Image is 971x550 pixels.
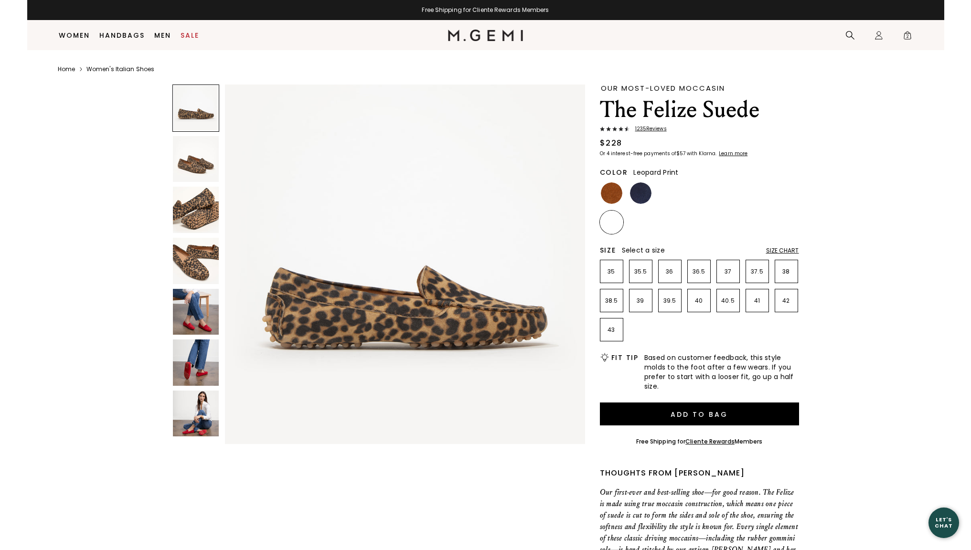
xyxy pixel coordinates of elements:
[717,182,739,204] img: Black
[659,182,681,204] img: Latte
[225,85,585,444] img: The Felize Suede
[27,6,944,14] div: Free Shipping for Cliente Rewards Members
[600,297,623,305] p: 38.5
[600,126,799,134] a: 1235Reviews
[747,182,768,204] img: Sunset Red
[747,212,768,233] img: Burgundy
[659,212,681,233] img: Chocolate
[173,289,219,335] img: The Felize Suede
[173,391,219,437] img: The Felize Suede
[600,467,799,479] div: Thoughts from [PERSON_NAME]
[717,268,739,275] p: 37
[173,136,219,182] img: The Felize Suede
[685,437,735,445] a: Cliente Rewards
[630,182,651,204] img: Midnight Blue
[630,268,652,275] p: 35.5
[622,245,665,255] span: Select a size
[688,297,710,305] p: 40
[601,182,622,204] img: Saddle
[601,212,622,233] img: Leopard Print
[644,353,799,391] span: Based on customer feedback, this style molds to the foot after a few wears. If you prefer to star...
[630,297,652,305] p: 39
[611,354,639,361] h2: Fit Tip
[600,169,628,176] h2: Color
[636,438,763,445] div: Free Shipping for Members
[99,32,145,39] a: Handbags
[776,182,797,204] img: Mushroom
[59,32,90,39] a: Women
[688,212,710,233] img: Olive
[630,212,651,233] img: Pistachio
[775,268,798,275] p: 38
[659,297,681,305] p: 39.5
[448,30,523,41] img: M.Gemi
[717,297,739,305] p: 40.5
[86,65,154,73] a: Women's Italian Shoes
[600,96,799,123] h1: The Felize Suede
[676,150,685,157] klarna-placement-style-amount: $57
[746,297,768,305] p: 41
[173,187,219,233] img: The Felize Suede
[687,150,718,157] klarna-placement-style-body: with Klarna
[600,150,676,157] klarna-placement-style-body: Or 4 interest-free payments of
[633,168,678,177] span: Leopard Print
[173,339,219,386] img: The Felize Suede
[154,32,171,39] a: Men
[766,247,799,254] div: Size Chart
[600,326,623,334] p: 43
[630,126,667,132] span: 1235 Review s
[746,268,768,275] p: 37.5
[688,182,710,204] img: Gray
[688,268,710,275] p: 36.5
[601,85,799,92] div: Our Most-Loved Moccasin
[58,65,75,73] a: Home
[717,212,739,233] img: Sunflower
[181,32,199,39] a: Sale
[903,32,912,42] span: 2
[600,402,799,425] button: Add to Bag
[173,238,219,284] img: The Felize Suede
[600,137,622,149] div: $228
[600,268,623,275] p: 35
[719,150,747,157] klarna-placement-style-cta: Learn more
[659,268,681,275] p: 36
[718,151,747,157] a: Learn more
[928,517,959,529] div: Let's Chat
[600,246,616,254] h2: Size
[775,297,798,305] p: 42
